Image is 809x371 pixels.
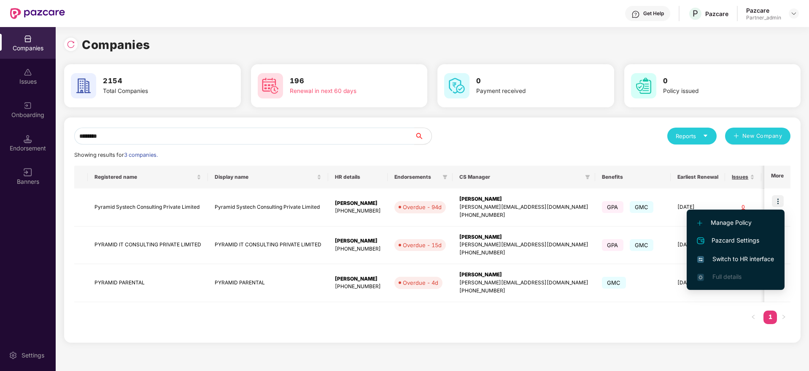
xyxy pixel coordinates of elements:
[751,314,756,319] span: left
[703,133,708,139] span: caret-down
[631,10,640,19] img: svg+xml;base64,PHN2ZyBpZD0iSGVscC0zMngzMiIgeG1sbnM9Imh0dHA6Ly93d3cudzMub3JnLzIwMDAvc3ZnIiB3aWR0aD...
[290,87,396,96] div: Renewal in next 60 days
[725,128,790,145] button: plusNew Company
[696,236,706,246] img: svg+xml;base64,PHN2ZyB4bWxucz0iaHR0cDovL3d3dy53My5vcmcvMjAwMC9zdmciIHdpZHRoPSIyNCIgaGVpZ2h0PSIyNC...
[9,351,17,360] img: svg+xml;base64,PHN2ZyBpZD0iU2V0dGluZy0yMHgyMCIgeG1sbnM9Imh0dHA6Ly93d3cudzMub3JnLzIwMDAvc3ZnIiB3aW...
[742,132,782,140] span: New Company
[747,311,760,324] li: Previous Page
[663,87,769,96] div: Policy issued
[414,128,432,145] button: search
[414,133,431,139] span: search
[476,76,582,87] h3: 0
[595,166,671,188] th: Benefits
[335,283,381,291] div: [PHONE_NUMBER]
[733,133,739,140] span: plus
[602,239,623,251] span: GPA
[403,203,442,211] div: Overdue - 94d
[697,254,774,264] span: Switch to HR interface
[671,264,725,302] td: [DATE]
[693,8,698,19] span: P
[258,73,283,98] img: svg+xml;base64,PHN2ZyB4bWxucz0iaHR0cDovL3d3dy53My5vcmcvMjAwMC9zdmciIHdpZHRoPSI2MCIgaGVpZ2h0PSI2MC...
[459,195,588,203] div: [PERSON_NAME]
[208,188,328,226] td: Pyramid Systech Consulting Private Limited
[602,201,623,213] span: GPA
[630,201,654,213] span: GMC
[24,101,32,110] img: svg+xml;base64,PHN2ZyB3aWR0aD0iMjAiIGhlaWdodD0iMjAiIHZpZXdCb3g9IjAgMCAyMCAyMCIgZmlsbD0ibm9uZSIgeG...
[394,174,439,180] span: Endorsements
[24,168,32,177] img: svg+xml;base64,PHN2ZyB3aWR0aD0iMTYiIGhlaWdodD0iMTYiIHZpZXdCb3g9IjAgMCAxNiAxNiIgZmlsbD0ibm9uZSIgeG...
[208,166,328,188] th: Display name
[459,271,588,279] div: [PERSON_NAME]
[697,256,704,263] img: svg+xml;base64,PHN2ZyB4bWxucz0iaHR0cDovL3d3dy53My5vcmcvMjAwMC9zdmciIHdpZHRoPSIxNiIgaGVpZ2h0PSIxNi...
[697,274,704,281] img: svg+xml;base64,PHN2ZyB4bWxucz0iaHR0cDovL3d3dy53My5vcmcvMjAwMC9zdmciIHdpZHRoPSIxNi4zNjMiIGhlaWdodD...
[459,249,588,257] div: [PHONE_NUMBER]
[74,152,158,158] span: Showing results for
[444,73,469,98] img: svg+xml;base64,PHN2ZyB4bWxucz0iaHR0cDovL3d3dy53My5vcmcvMjAwMC9zdmciIHdpZHRoPSI2MCIgaGVpZ2h0PSI2MC...
[335,275,381,283] div: [PERSON_NAME]
[671,226,725,265] td: [DATE]
[697,218,774,227] span: Manage Policy
[459,174,582,180] span: CS Manager
[335,245,381,253] div: [PHONE_NUMBER]
[746,14,781,21] div: Partner_admin
[585,175,590,180] span: filter
[763,311,777,323] a: 1
[82,35,150,54] h1: Companies
[441,172,449,182] span: filter
[663,76,769,87] h3: 0
[88,226,208,265] td: PYRAMID IT CONSULTING PRIVATE LIMITED
[103,76,209,87] h3: 2154
[781,314,786,319] span: right
[712,273,742,280] span: Full details
[208,226,328,265] td: PYRAMID IT CONSULTING PRIVATE LIMITED
[442,175,448,180] span: filter
[459,233,588,241] div: [PERSON_NAME]
[697,236,774,246] span: Pazcard Settings
[772,195,784,207] img: icon
[24,68,32,76] img: svg+xml;base64,PHN2ZyBpZD0iSXNzdWVzX2Rpc2FibGVkIiB4bWxucz0iaHR0cDovL3d3dy53My5vcmcvMjAwMC9zdmciIH...
[725,166,761,188] th: Issues
[705,10,728,18] div: Pazcare
[583,172,592,182] span: filter
[19,351,47,360] div: Settings
[403,278,438,287] div: Overdue - 4d
[403,241,442,249] div: Overdue - 15d
[88,264,208,302] td: PYRAMID PARENTAL
[208,264,328,302] td: PYRAMID PARENTAL
[335,199,381,207] div: [PERSON_NAME]
[215,174,315,180] span: Display name
[732,174,748,180] span: Issues
[88,188,208,226] td: Pyramid Systech Consulting Private Limited
[476,87,582,96] div: Payment received
[290,76,396,87] h3: 196
[630,239,654,251] span: GMC
[790,10,797,17] img: svg+xml;base64,PHN2ZyBpZD0iRHJvcGRvd24tMzJ4MzIiIHhtbG5zPSJodHRwOi8vd3d3LnczLm9yZy8yMDAwL3N2ZyIgd2...
[124,152,158,158] span: 3 companies.
[763,311,777,324] li: 1
[671,166,725,188] th: Earliest Renewal
[746,6,781,14] div: Pazcare
[671,188,725,226] td: [DATE]
[24,35,32,43] img: svg+xml;base64,PHN2ZyBpZD0iQ29tcGFuaWVzIiB4bWxucz0iaHR0cDovL3d3dy53My5vcmcvMjAwMC9zdmciIHdpZHRoPS...
[732,203,755,211] div: 0
[459,287,588,295] div: [PHONE_NUMBER]
[643,10,664,17] div: Get Help
[335,207,381,215] div: [PHONE_NUMBER]
[777,311,790,324] button: right
[459,211,588,219] div: [PHONE_NUMBER]
[88,166,208,188] th: Registered name
[459,203,588,211] div: [PERSON_NAME][EMAIL_ADDRESS][DOMAIN_NAME]
[335,237,381,245] div: [PERSON_NAME]
[94,174,195,180] span: Registered name
[103,87,209,96] div: Total Companies
[67,40,75,49] img: svg+xml;base64,PHN2ZyBpZD0iUmVsb2FkLTMyeDMyIiB4bWxucz0iaHR0cDovL3d3dy53My5vcmcvMjAwMC9zdmciIHdpZH...
[777,311,790,324] li: Next Page
[459,279,588,287] div: [PERSON_NAME][EMAIL_ADDRESS][DOMAIN_NAME]
[459,241,588,249] div: [PERSON_NAME][EMAIL_ADDRESS][DOMAIN_NAME]
[697,221,702,226] img: svg+xml;base64,PHN2ZyB4bWxucz0iaHR0cDovL3d3dy53My5vcmcvMjAwMC9zdmciIHdpZHRoPSIxMi4yMDEiIGhlaWdodD...
[764,166,790,188] th: More
[747,311,760,324] button: left
[602,277,626,289] span: GMC
[10,8,65,19] img: New Pazcare Logo
[71,73,96,98] img: svg+xml;base64,PHN2ZyB4bWxucz0iaHR0cDovL3d3dy53My5vcmcvMjAwMC9zdmciIHdpZHRoPSI2MCIgaGVpZ2h0PSI2MC...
